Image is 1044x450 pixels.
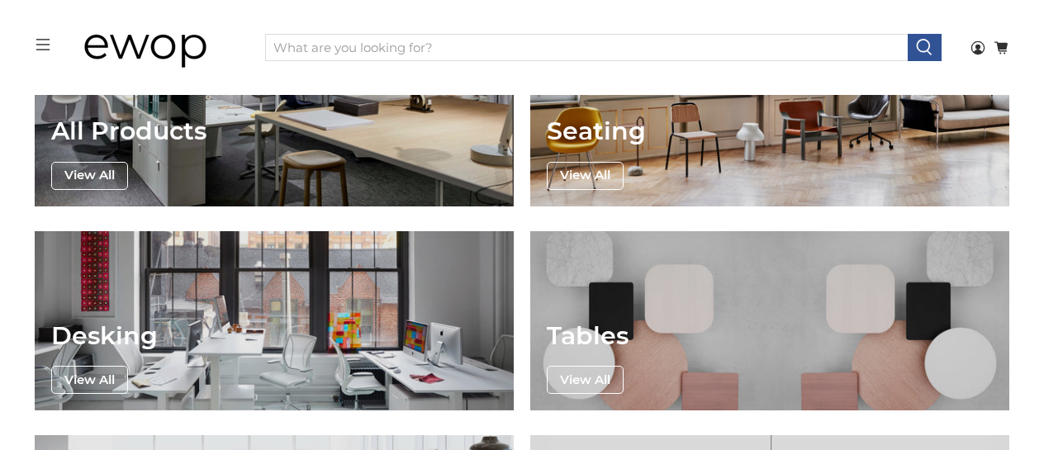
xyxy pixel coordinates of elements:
button: View All [51,366,128,394]
a: All Products View All [35,26,514,206]
button: View All [51,162,128,190]
span: Desking [51,322,158,350]
button: View All [547,162,624,190]
a: Desking View All [35,231,514,411]
a: Tables View All [530,231,1009,411]
input: What are you looking for? [265,34,908,62]
span: All Products [51,117,206,145]
a: Seating View All [530,26,1009,206]
span: Seating [547,117,646,145]
button: View All [547,366,624,394]
span: Tables [547,322,629,350]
